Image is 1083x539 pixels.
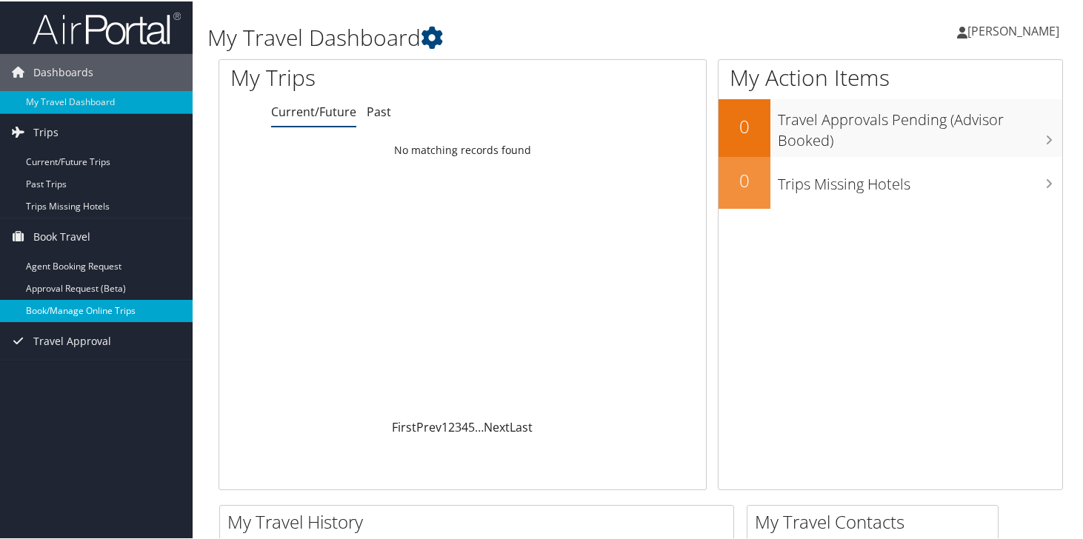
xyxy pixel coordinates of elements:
a: Next [484,418,510,434]
h3: Travel Approvals Pending (Advisor Booked) [778,101,1062,150]
h3: Trips Missing Hotels [778,165,1062,193]
h2: 0 [719,167,770,192]
span: Travel Approval [33,321,111,358]
h2: My Travel History [227,508,733,533]
h1: My Travel Dashboard [207,21,785,52]
h2: 0 [719,113,770,138]
a: 0Trips Missing Hotels [719,155,1062,207]
a: 5 [468,418,475,434]
span: Dashboards [33,53,93,90]
span: Trips [33,113,59,150]
span: Book Travel [33,217,90,254]
img: airportal-logo.png [33,10,181,44]
td: No matching records found [219,135,706,162]
a: Current/Future [271,102,356,118]
a: Last [510,418,533,434]
a: 3 [455,418,461,434]
a: Prev [416,418,441,434]
span: [PERSON_NAME] [967,21,1059,38]
a: 4 [461,418,468,434]
a: Past [367,102,391,118]
a: First [392,418,416,434]
h1: My Action Items [719,61,1062,92]
a: 1 [441,418,448,434]
h1: My Trips [230,61,492,92]
h2: My Travel Contacts [755,508,998,533]
a: [PERSON_NAME] [957,7,1074,52]
a: 2 [448,418,455,434]
span: … [475,418,484,434]
a: 0Travel Approvals Pending (Advisor Booked) [719,98,1062,155]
